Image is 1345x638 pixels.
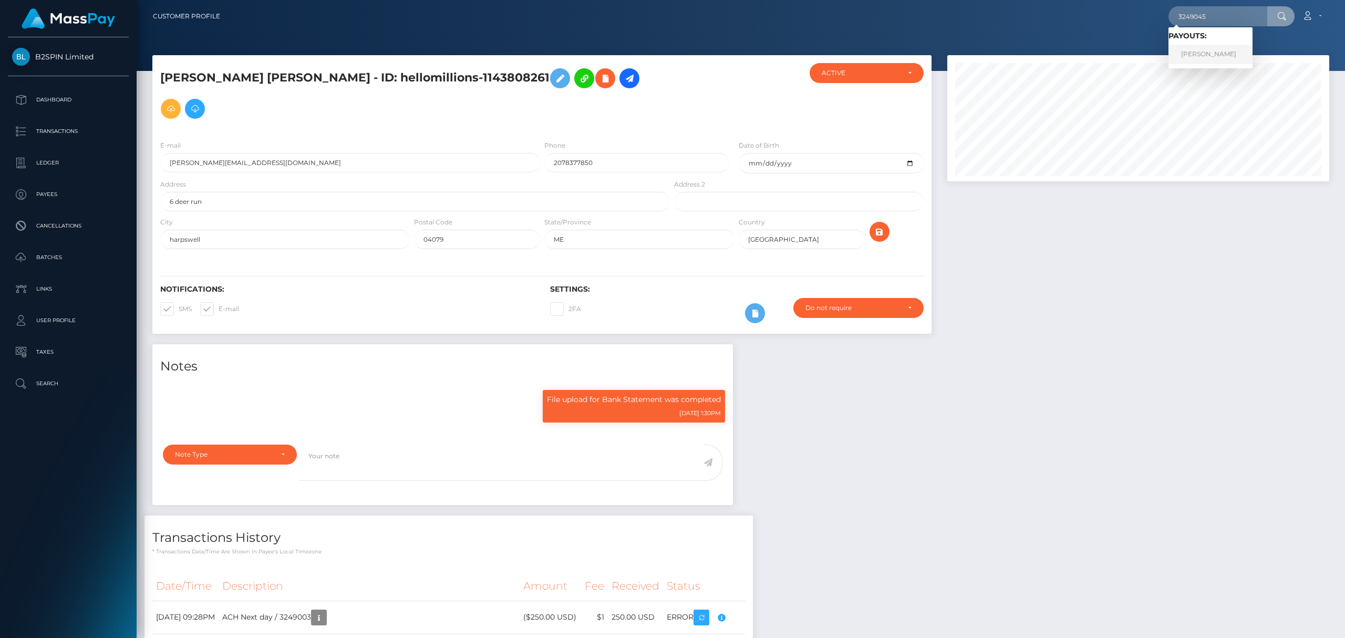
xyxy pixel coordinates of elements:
a: Dashboard [8,87,129,113]
label: Country [739,218,765,227]
h6: Payouts: [1168,32,1253,40]
a: Customer Profile [153,5,220,27]
h6: Notifications: [160,285,534,294]
small: [DATE] 1:30PM [679,409,721,417]
p: Dashboard [12,92,125,108]
th: Description [219,572,520,601]
th: Fee [581,572,608,601]
span: B2SPIN Limited [8,52,129,61]
a: Ledger [8,150,129,176]
td: ACH Next day / 3249003 [219,601,520,634]
a: Cancellations [8,213,129,239]
a: Payees [8,181,129,208]
th: Received [608,572,663,601]
td: [DATE] 09:28PM [152,601,219,634]
button: Do not require [793,298,924,318]
a: Taxes [8,339,129,365]
p: Transactions [12,124,125,139]
label: Address 2 [674,180,705,189]
label: Date of Birth [739,141,779,150]
a: Batches [8,244,129,271]
label: E-mail [200,302,239,316]
h5: [PERSON_NAME] [PERSON_NAME] - ID: hellomillions-1143808261 [160,63,664,124]
p: Taxes [12,344,125,360]
label: City [160,218,173,227]
h4: Notes [160,357,725,376]
div: ACTIVE [822,69,899,77]
td: 250.00 USD [608,601,663,634]
p: Ledger [12,155,125,171]
button: ACTIVE [810,63,924,83]
td: ($250.00 USD) [520,601,581,634]
h6: Settings: [550,285,924,294]
th: Date/Time [152,572,219,601]
td: $1 [581,601,608,634]
h4: Transactions History [152,529,745,547]
label: Address [160,180,186,189]
label: E-mail [160,141,181,150]
p: Payees [12,187,125,202]
div: Note Type [175,450,273,459]
a: [PERSON_NAME] [1168,45,1253,64]
a: User Profile [8,307,129,334]
img: B2SPIN Limited [12,48,30,66]
p: Links [12,281,125,297]
label: 2FA [550,302,581,316]
div: Do not require [805,304,899,312]
a: Links [8,276,129,302]
p: User Profile [12,313,125,328]
img: MassPay Logo [22,8,115,29]
th: Status [663,572,745,601]
input: Search... [1168,6,1267,26]
p: Search [12,376,125,392]
p: File upload for Bank Statement was completed [547,394,721,405]
a: Transactions [8,118,129,145]
p: Cancellations [12,218,125,234]
a: Initiate Payout [619,68,639,88]
th: Amount [520,572,581,601]
a: Search [8,371,129,397]
label: Postal Code [414,218,452,227]
label: Phone [544,141,565,150]
button: Note Type [163,445,297,465]
label: SMS [160,302,192,316]
p: * Transactions date/time are shown in payee's local timezone [152,548,745,555]
td: ERROR [663,601,745,634]
p: Batches [12,250,125,265]
label: State/Province [544,218,591,227]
